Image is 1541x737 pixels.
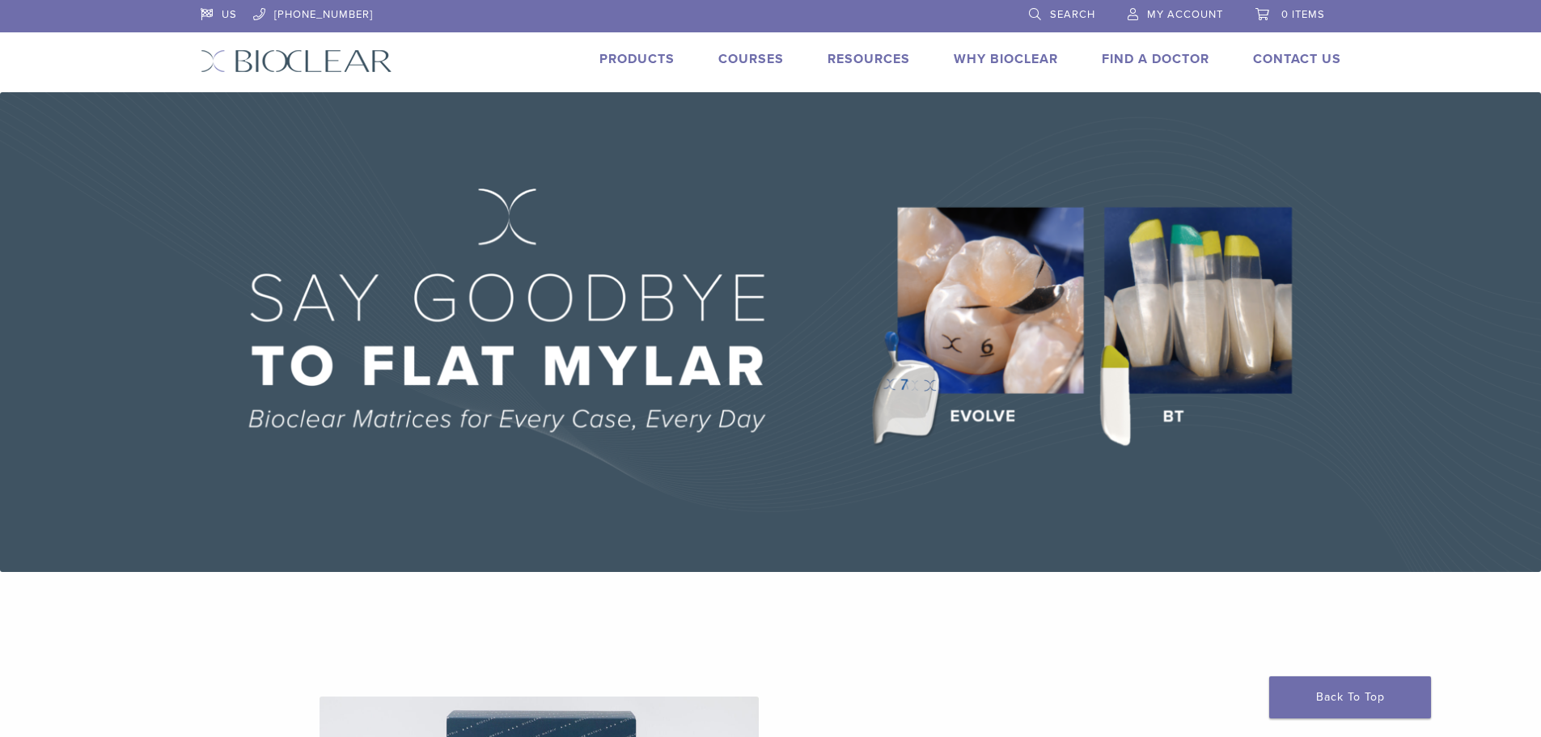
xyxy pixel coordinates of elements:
[828,51,910,67] a: Resources
[1269,676,1431,718] a: Back To Top
[599,51,675,67] a: Products
[718,51,784,67] a: Courses
[1147,8,1223,21] span: My Account
[1050,8,1095,21] span: Search
[201,49,392,73] img: Bioclear
[1102,51,1209,67] a: Find A Doctor
[1281,8,1325,21] span: 0 items
[1253,51,1341,67] a: Contact Us
[954,51,1058,67] a: Why Bioclear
